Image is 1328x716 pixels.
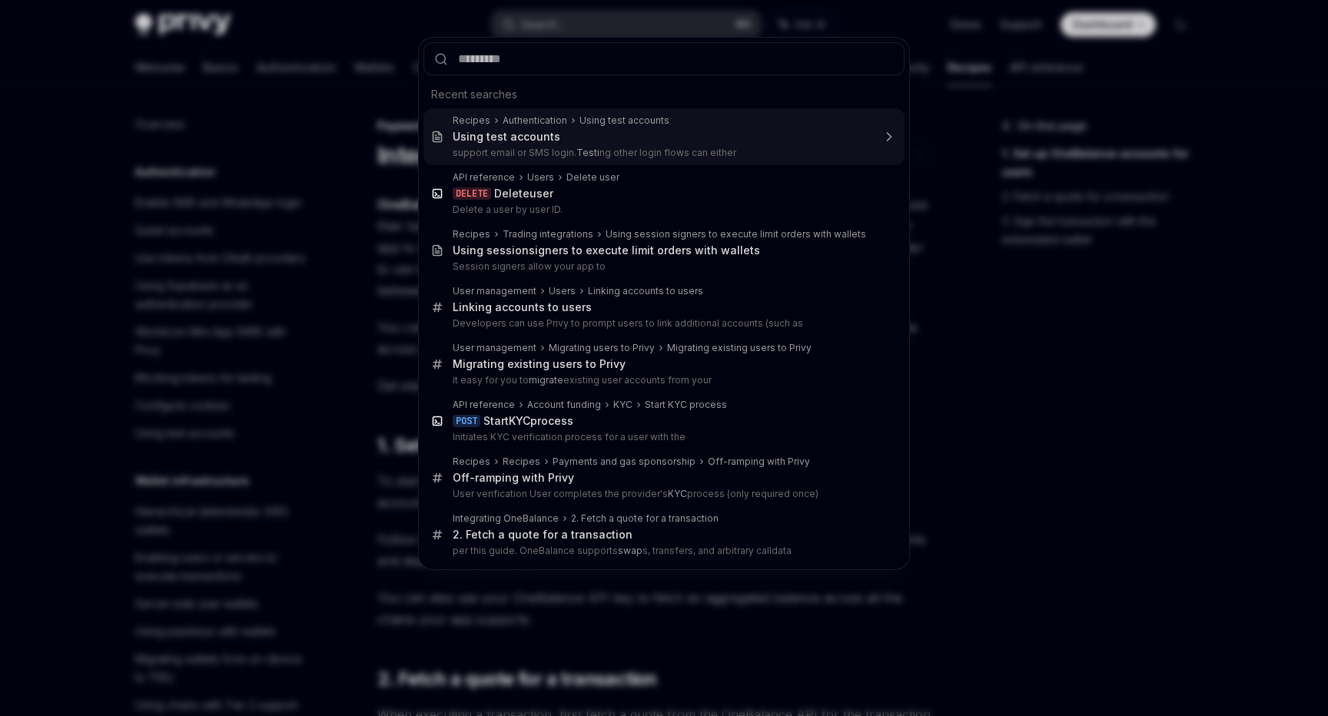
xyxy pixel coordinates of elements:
[576,147,599,158] b: Testi
[708,456,810,468] div: Off-ramping with Privy
[529,244,563,257] b: signer
[509,414,530,427] b: KYC
[431,87,517,102] span: Recent searches
[494,187,530,200] b: Delete
[453,357,626,371] div: Migrating existing users to Privy
[529,374,563,386] b: migrate
[453,415,480,427] div: POST
[453,228,490,240] div: Recipes
[566,171,619,184] div: Delete user
[549,342,655,354] div: Migrating users to Privy
[453,488,872,500] p: User verification User completes the provider's process (only required once)
[453,374,872,386] p: it easy for you to existing user accounts from your
[503,114,567,127] div: Authentication
[549,285,576,297] div: Users
[453,456,490,468] div: Recipes
[667,342,812,354] div: Migrating existing users to Privy
[453,300,475,313] b: Link
[571,512,719,525] div: 2. Fetch a quote for a transaction
[453,204,872,216] p: Delete a user by user ID.
[453,260,872,273] p: Session signers allow your app to
[453,431,872,443] p: Initiates KYC verification process for a user with the
[606,228,866,240] div: Using session signers to execute limit orders with wallets
[579,114,669,127] div: Using test accounts
[668,488,687,499] b: KYC
[453,342,536,354] div: User management
[483,414,573,428] div: Start process
[588,285,703,297] div: Linking accounts to users
[503,228,593,240] div: Trading integrations
[453,187,491,200] div: DELETE
[618,545,642,556] b: swap
[613,399,632,411] div: KYC
[494,187,553,201] div: user
[553,456,696,468] div: Payments and gas sponsorship
[453,130,560,144] div: Using test accounts
[453,171,515,184] div: API reference
[527,399,601,411] div: Account funding
[645,399,727,411] div: Start KYC process
[453,285,536,297] div: User management
[453,512,559,525] div: Integrating OneBalance
[453,114,490,127] div: Recipes
[453,300,592,314] div: ing accounts to users
[453,244,760,257] div: Using session s to execute limit orders with wallets
[453,528,632,542] div: 2. Fetch a quote for a transaction
[453,317,872,330] p: Developers can use Privy to prompt users to link additional accounts (such as
[453,545,872,557] p: per this guide. OneBalance supports s, transfers, and arbitrary calldata
[453,399,515,411] div: API reference
[453,471,574,485] div: Off-ramping with Privy
[453,147,872,159] p: support email or SMS login. ng other login flows can either
[527,171,554,184] div: Users
[503,456,540,468] div: Recipes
